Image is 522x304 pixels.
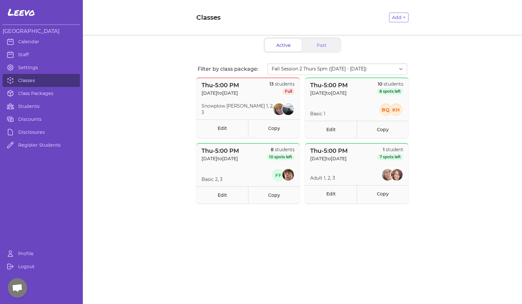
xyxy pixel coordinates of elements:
[389,13,408,22] button: Add +
[383,147,385,152] span: 1
[382,107,390,113] text: BQ
[275,173,282,178] text: FF
[305,121,357,138] a: Edit
[3,247,80,260] a: Profile
[201,176,223,183] p: Basic 2, 3
[377,81,403,87] p: students
[196,120,248,137] a: Edit
[3,139,80,152] a: Register Students
[377,88,403,95] span: 8 spots left
[271,147,274,152] span: 8
[310,81,348,90] p: Thu - 5:00 PM
[282,88,295,95] span: Full
[201,90,239,96] p: [DATE] to [DATE]
[266,146,295,153] p: students
[269,81,274,87] span: 13
[201,155,239,162] p: [DATE] to [DATE]
[305,185,357,202] a: Edit
[196,186,248,204] a: Edit
[265,39,302,52] button: Active
[310,155,348,162] p: [DATE] to [DATE]
[3,61,80,74] a: Settings
[377,146,403,153] p: student
[201,81,239,90] p: Thu - 5:00 PM
[392,107,400,113] text: KH
[266,154,295,160] span: 10 spots left
[3,113,80,126] a: Discounts
[201,146,239,155] p: Thu - 5:00 PM
[357,121,408,138] a: Copy
[310,175,335,181] p: Adult 1, 2, 3
[269,81,295,87] p: students
[198,65,267,73] p: Filter by class package:
[3,27,80,35] h3: [GEOGRAPHIC_DATA]
[303,39,340,52] button: Past
[3,100,80,113] a: Students
[201,103,274,116] p: Snowplow [PERSON_NAME] 1, 2, 3
[357,185,408,202] a: Copy
[3,35,80,48] a: Calendar
[3,126,80,139] a: Disclosures
[3,87,80,100] a: Class Packages
[377,154,403,160] span: 7 spots left
[8,6,35,18] span: Leevo
[310,110,325,117] p: Basic 1
[3,260,80,273] a: Logout
[248,120,300,137] a: Copy
[3,74,80,87] a: Classes
[310,146,348,155] p: Thu - 5:00 PM
[3,48,80,61] a: Staff
[248,186,300,204] a: Copy
[8,278,27,298] div: Open chat
[378,81,382,87] span: 10
[310,90,348,96] p: [DATE] to [DATE]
